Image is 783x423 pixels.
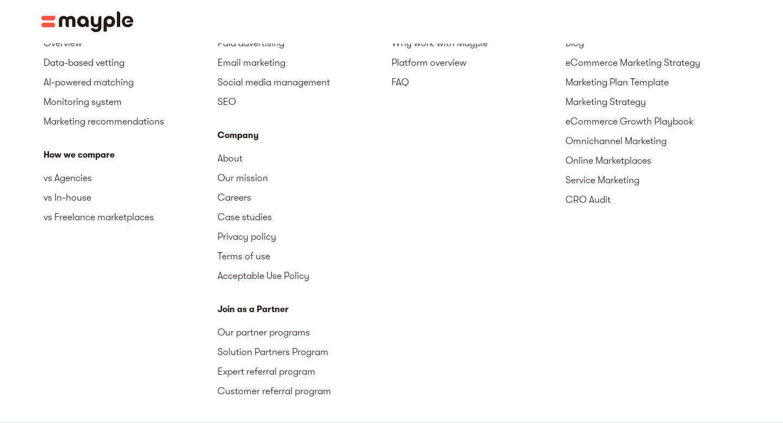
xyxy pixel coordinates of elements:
a: vs In-house [43,188,217,207]
a: Customer referral program [217,381,391,401]
a: About [217,148,391,168]
a: Monitoring system [43,92,217,111]
a: Marketing recommendations [43,111,217,131]
img: Mayple logo [41,11,134,32]
a: AI-powered matching [43,72,217,92]
a: eCommerce Growth Playbook [565,111,739,131]
a: CRO Audit [565,190,739,209]
a: Online Marketplaces [565,151,739,170]
a: Data-based vetting [43,53,217,72]
a: Service Marketing [565,170,739,190]
a: Marketing Plan Template [565,72,739,92]
div: How we compare [43,148,217,161]
a: Careers [217,188,391,207]
a: Platform overview [391,53,565,72]
a: Our partner programs [217,322,391,342]
a: Case studies [217,207,391,227]
div: Join as a Partner [217,303,391,316]
a: Email marketing [217,53,391,72]
a: Social media management [217,72,391,92]
a: SEO [217,92,391,111]
a: Terms of use [217,246,391,266]
a: FAQ [391,72,565,92]
a: Solution Partners Program [217,342,391,362]
a: Privacy policy [217,227,391,246]
a: eCommerce Marketing Strategy [565,53,739,72]
a: Acceptable Use Policy [217,266,391,285]
a: vs Freelance marketplaces [43,207,217,227]
a: Marketing Strategy [565,92,739,111]
div: Company [217,129,391,142]
a: vs Agencies [43,168,217,188]
a: Omnichannel Marketing [565,131,739,151]
a: Expert referral program [217,362,391,381]
a: Our mission [217,168,391,188]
